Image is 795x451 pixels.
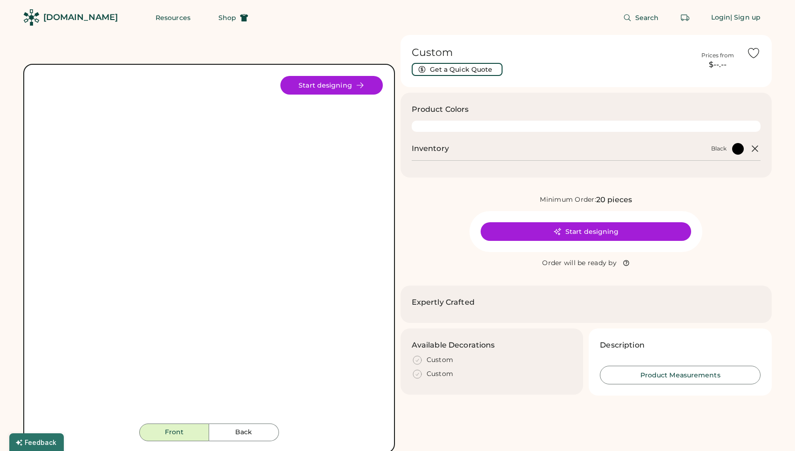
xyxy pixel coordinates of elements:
div: | Sign up [730,13,761,22]
button: Front [139,424,209,441]
h2: Inventory [412,143,449,154]
div: Black [711,145,727,152]
img: Rendered Logo - Screens [23,9,40,26]
div: Custom [427,369,454,379]
button: Get a Quick Quote [412,63,503,76]
button: Retrieve an order [676,8,694,27]
button: Shop [207,8,259,27]
div: Prices from [701,52,734,59]
h1: Custom [412,46,689,59]
div: 20 pieces [596,194,632,205]
h3: Product Colors [412,104,469,115]
h3: Available Decorations [412,340,495,351]
span: Shop [218,14,236,21]
div: $--.-- [694,59,741,70]
span: Search [635,14,659,21]
button: Back [209,424,279,441]
button: Product Measurements [600,366,761,384]
button: Start designing [481,222,691,241]
button: Start designing [280,76,383,95]
h2: Expertly Crafted [412,297,475,308]
button: Search [612,8,670,27]
div: Custom [427,355,454,365]
button: Resources [144,8,202,27]
div: Order will be ready by [542,259,617,268]
div: [DOMAIN_NAME] [43,12,118,23]
div: Minimum Order: [540,195,596,205]
div: Login [711,13,731,22]
h3: Description [600,340,645,351]
img: Product Image [35,76,383,424]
